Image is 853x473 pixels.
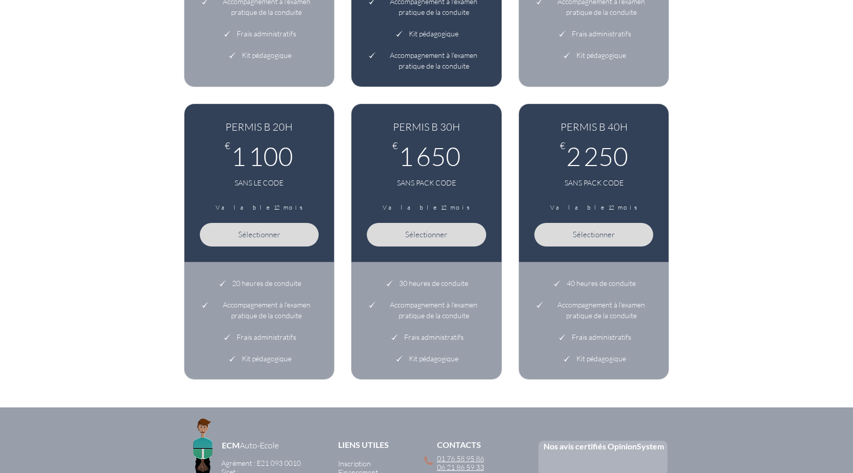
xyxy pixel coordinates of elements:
[367,119,486,135] span: PERMIS B 30H
[367,223,486,246] button: Sélectionner
[534,178,654,188] div: SANS PACK CODE
[367,278,486,294] li: 30 heures de conduite
[367,348,486,364] li: Kit pédagogique
[566,141,628,172] span: 2 250
[560,141,565,150] span: €
[225,141,230,150] span: €
[200,348,319,364] li: Kit pédagogique
[367,326,486,348] li: Frais administratifs
[338,440,389,449] span: LIENS UTILES
[200,119,319,135] span: PERMIS B 20H
[238,230,280,239] span: Sélectionner
[534,348,654,364] li: Kit pédagogique
[200,278,319,294] li: 20 heures de conduite
[534,223,654,246] button: Sélectionner
[222,440,240,450] a: ECM
[200,294,319,326] li: Accompagnement à l'examen pratique de la conduite
[200,178,319,188] div: SANS LE CODE
[200,23,319,45] li: Frais administratifs
[200,223,319,246] button: Sélectionner
[534,326,654,348] li: Frais administratifs
[405,230,447,239] span: Sélectionner
[200,326,319,348] li: Frais administratifs
[437,454,484,463] a: 01 76 58 95 86
[544,441,664,451] a: Nos avis certifiés OpinionSystem
[437,440,481,449] span: CONTACTS
[367,23,486,45] li: Kit pédagogique
[367,294,486,326] li: Accompagnement à l'examen pratique de la conduite
[367,204,486,211] span: Valable 12 mois
[534,294,654,326] li: Accompagnement à l'examen pratique de la conduite
[534,23,654,45] li: Frais administratifs
[534,45,654,61] li: Kit pédagogique
[200,204,319,211] span: Valable 12 mois
[399,141,461,172] span: 1 650
[231,141,293,172] span: 1 100
[534,119,654,135] span: PERMIS B 40H
[534,278,654,294] li: 40 heures de conduite
[367,45,486,72] li: Accompagnement à l'examen pratique de la conduite
[240,440,279,450] span: Auto-Ecole
[392,141,398,150] span: €
[338,459,371,468] a: Inscription
[367,178,486,188] div: SANS PACK CODE
[437,463,484,471] a: 06 21 86 59 33
[663,310,853,473] iframe: Wix Chat
[200,45,319,61] li: Kit pédagogique
[534,204,654,211] span: Valable 12 mois
[573,230,615,239] span: Sélectionner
